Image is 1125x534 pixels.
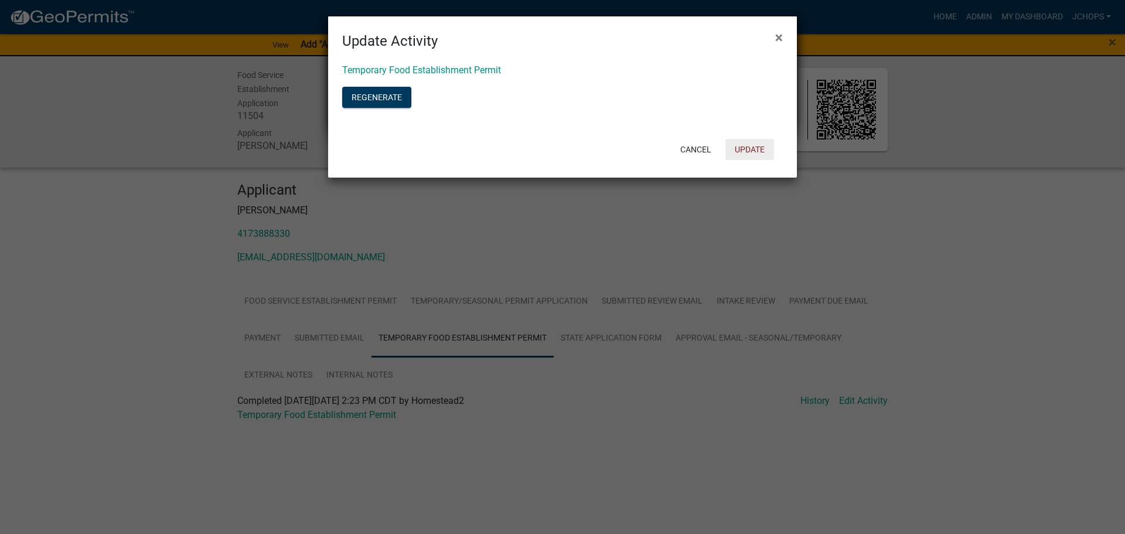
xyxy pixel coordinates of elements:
[775,29,783,46] span: ×
[342,87,411,108] button: Regenerate
[671,139,721,160] button: Cancel
[766,21,792,54] button: Close
[342,93,411,104] wm-modal-confirm: Regenerate
[725,139,774,160] button: Update
[342,30,438,52] h4: Update Activity
[342,64,501,76] a: Temporary Food Establishment Permit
